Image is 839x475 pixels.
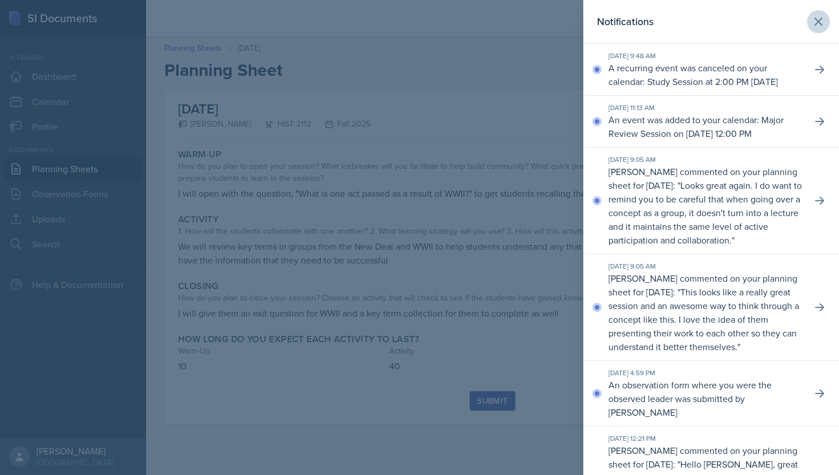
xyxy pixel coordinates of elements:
div: [DATE] 4:59 PM [608,368,802,378]
div: [DATE] 9:48 AM [608,51,802,61]
div: [DATE] 12:21 PM [608,433,802,444]
p: An observation form where you were the observed leader was submitted by [PERSON_NAME] [608,378,802,419]
div: [DATE] 9:05 AM [608,261,802,271]
p: An event was added to your calendar: Major Review Session on [DATE] 12:00 PM [608,113,802,140]
div: [DATE] 9:05 AM [608,155,802,165]
p: [PERSON_NAME] commented on your planning sheet for [DATE]: " " [608,271,802,354]
p: [PERSON_NAME] commented on your planning sheet for [DATE]: " " [608,165,802,247]
div: [DATE] 11:13 AM [608,103,802,113]
p: Looks great again. I do want to remind you to be careful that when going over a concept as a grou... [608,179,802,246]
p: This looks like a really great session and an awesome way to think through a concept like this. I... [608,286,799,353]
h2: Notifications [597,14,654,30]
p: A recurring event was canceled on your calendar: Study Session at 2:00 PM [DATE] [608,61,802,88]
